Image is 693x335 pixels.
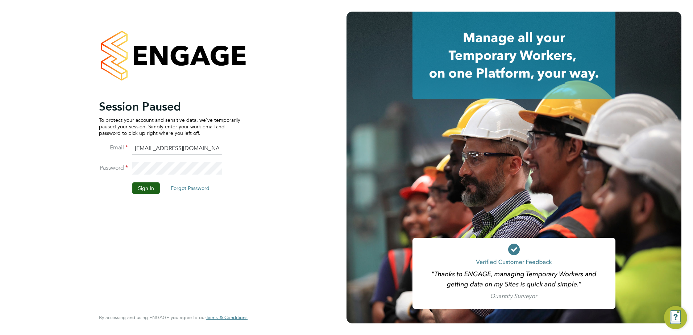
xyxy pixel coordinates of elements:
[206,315,248,320] a: Terms & Conditions
[165,182,215,194] button: Forgot Password
[206,314,248,320] span: Terms & Conditions
[132,142,222,155] input: Enter your work email...
[132,182,160,194] button: Sign In
[99,314,248,320] span: By accessing and using ENGAGE you agree to our
[99,164,128,172] label: Password
[99,117,240,137] p: To protect your account and sensitive data, we've temporarily paused your session. Simply enter y...
[99,144,128,152] label: Email
[99,99,240,114] h2: Session Paused
[664,306,687,329] button: Engage Resource Center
